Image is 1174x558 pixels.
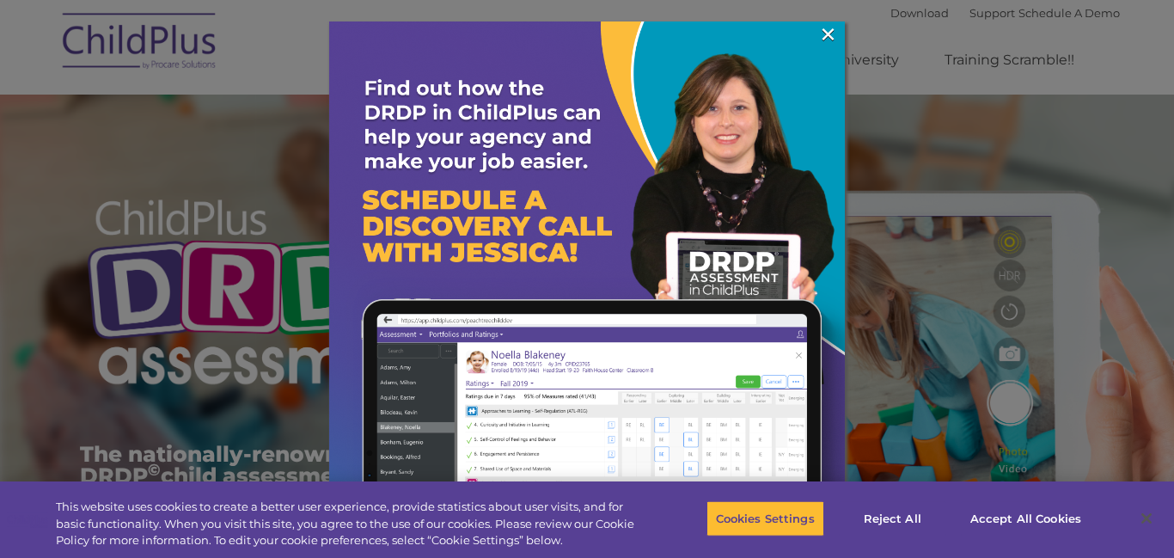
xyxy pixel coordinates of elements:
a: × [818,26,838,43]
button: Close [1128,500,1165,537]
div: This website uses cookies to create a better user experience, provide statistics about user visit... [56,499,645,549]
button: Cookies Settings [706,500,824,537]
button: Reject All [839,500,946,537]
button: Accept All Cookies [961,500,1091,537]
